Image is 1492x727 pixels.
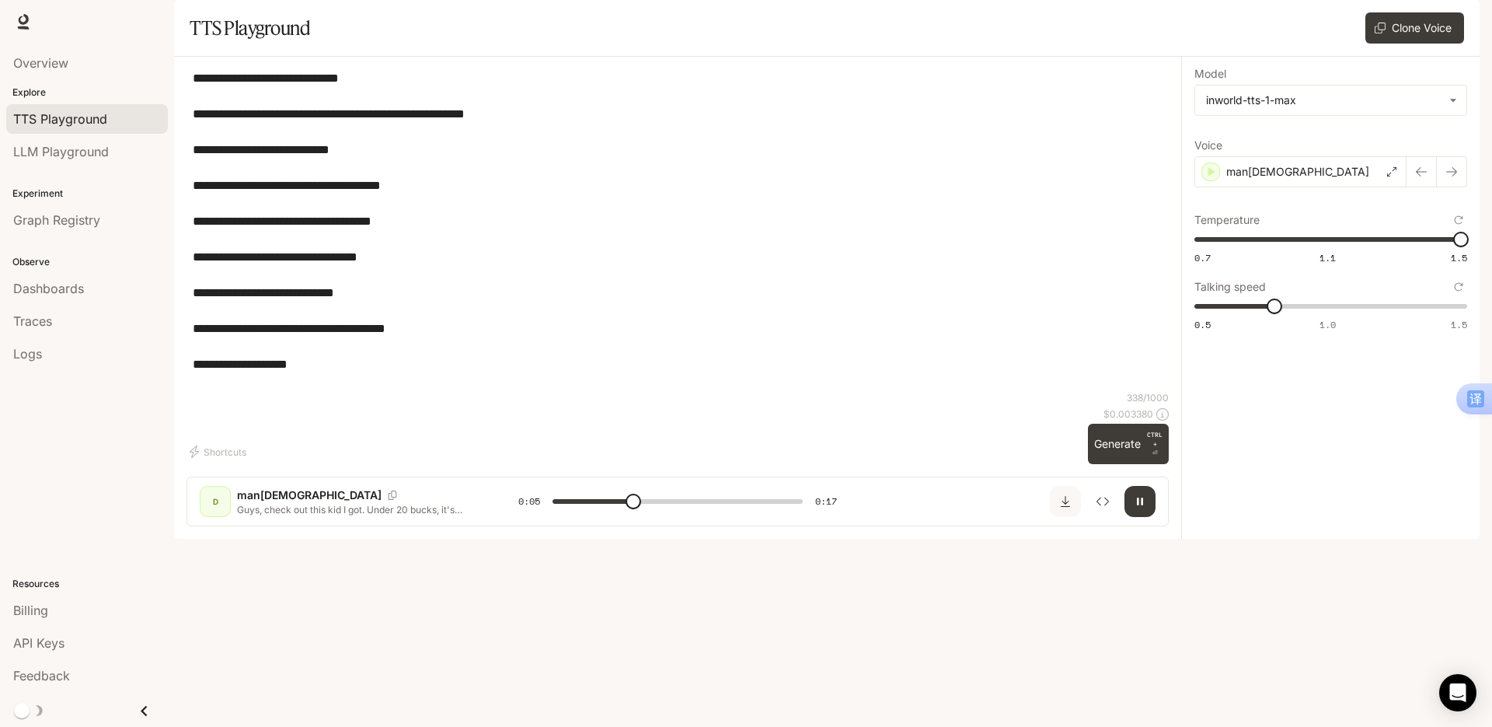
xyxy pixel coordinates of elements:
[518,494,540,509] span: 0:05
[1195,86,1466,115] div: inworld-tts-1-max
[186,439,253,464] button: Shortcuts
[237,503,481,516] p: Guys, check out this kid I got. Under 20 bucks, it's totally wireless shaves, trims hair, even ha...
[1050,486,1081,517] button: Download audio
[815,494,837,509] span: 0:17
[1127,391,1169,404] p: 338 / 1000
[382,491,403,500] button: Copy Voice ID
[1087,486,1118,517] button: Inspect
[1194,140,1222,151] p: Voice
[203,489,228,514] div: D
[1206,93,1441,108] div: inworld-tts-1-max
[237,488,382,503] p: man[DEMOGRAPHIC_DATA]
[1451,251,1467,264] span: 1.5
[1088,424,1169,464] button: GenerateCTRL +⏎
[1450,278,1467,295] button: Reset to default
[1451,318,1467,331] span: 1.5
[1103,407,1153,421] p: $ 0.003380
[1194,318,1211,331] span: 0.5
[1194,68,1226,79] p: Model
[1147,430,1163,458] p: ⏎
[1194,281,1266,292] p: Talking speed
[1365,12,1464,44] button: Clone Voice
[1439,674,1476,711] div: Open Intercom Messenger
[190,12,310,44] h1: TTS Playground
[1226,164,1369,180] p: man[DEMOGRAPHIC_DATA]
[1147,430,1163,449] p: CTRL +
[1450,211,1467,229] button: Reset to default
[1194,251,1211,264] span: 0.7
[1319,251,1336,264] span: 1.1
[1319,318,1336,331] span: 1.0
[1194,215,1260,225] p: Temperature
